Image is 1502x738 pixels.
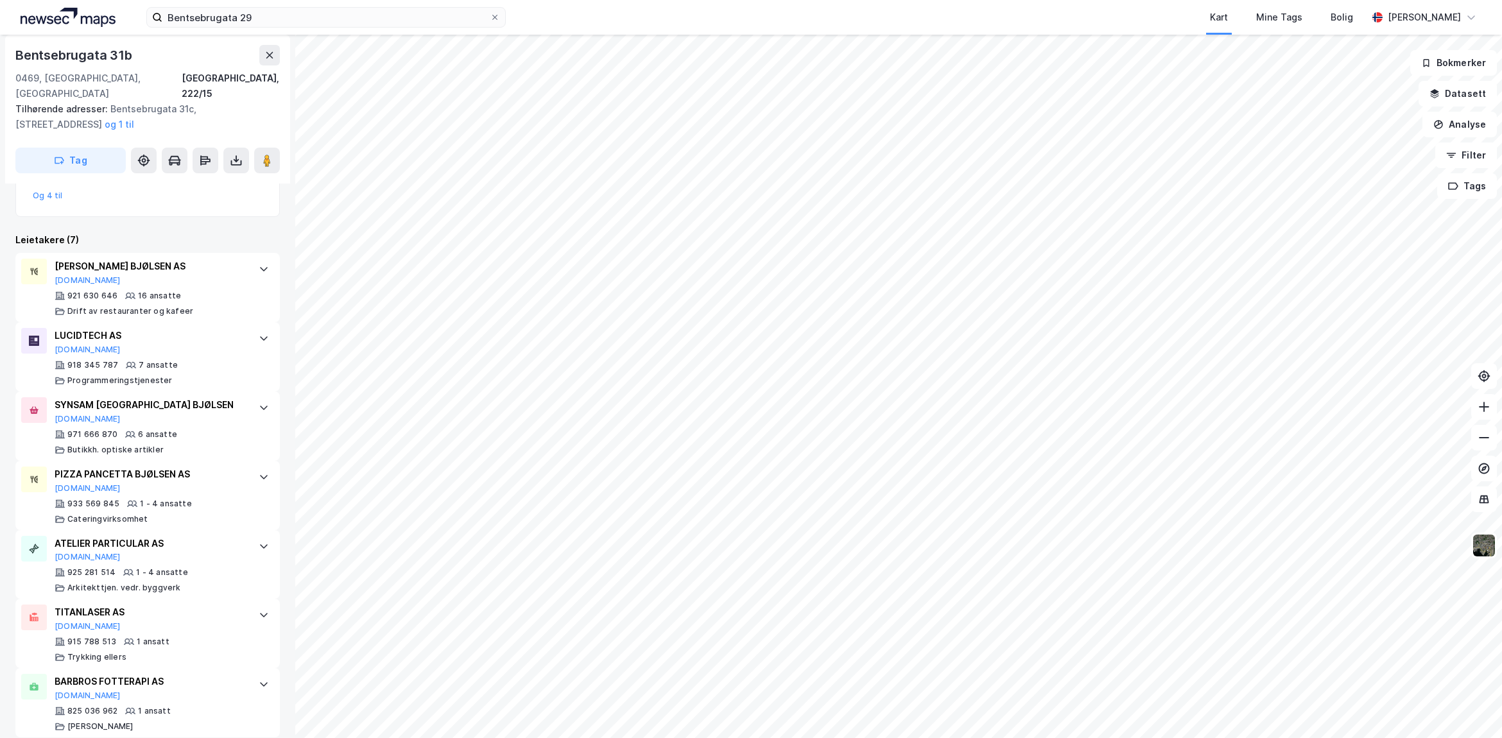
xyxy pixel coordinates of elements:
[138,429,177,440] div: 6 ansatte
[33,191,63,201] button: Og 4 til
[55,674,246,689] div: BARBROS FOTTERAPI AS
[1331,10,1353,25] div: Bolig
[1472,533,1496,558] img: 9k=
[67,291,117,301] div: 921 630 646
[21,8,116,27] img: logo.a4113a55bc3d86da70a041830d287a7e.svg
[15,148,126,173] button: Tag
[67,306,193,316] div: Drift av restauranter og kafeer
[15,45,135,65] div: Bentsebrugata 31b
[15,103,110,114] span: Tilhørende adresser:
[140,499,192,509] div: 1 - 4 ansatte
[55,552,121,562] button: [DOMAIN_NAME]
[136,567,188,578] div: 1 - 4 ansatte
[1422,112,1497,137] button: Analyse
[55,483,121,493] button: [DOMAIN_NAME]
[139,360,178,370] div: 7 ansatte
[138,291,181,301] div: 16 ansatte
[1438,676,1502,738] div: Kontrollprogram for chat
[67,514,148,524] div: Cateringvirksomhet
[67,721,134,732] div: [PERSON_NAME]
[15,101,270,132] div: Bentsebrugata 31c, [STREET_ADDRESS]
[15,71,182,101] div: 0469, [GEOGRAPHIC_DATA], [GEOGRAPHIC_DATA]
[55,328,246,343] div: LUCIDTECH AS
[138,706,171,716] div: 1 ansatt
[67,706,117,716] div: 825 036 962
[67,652,126,662] div: Trykking ellers
[67,637,116,647] div: 915 788 513
[55,467,246,482] div: PIZZA PANCETTA BJØLSEN AS
[55,536,246,551] div: ATELIER PARTICULAR AS
[1256,10,1302,25] div: Mine Tags
[182,71,280,101] div: [GEOGRAPHIC_DATA], 222/15
[55,691,121,701] button: [DOMAIN_NAME]
[67,445,164,455] div: Butikkh. optiske artikler
[1210,10,1228,25] div: Kart
[162,8,490,27] input: Søk på adresse, matrikkel, gårdeiere, leietakere eller personer
[1410,50,1497,76] button: Bokmerker
[1435,142,1497,168] button: Filter
[1388,10,1461,25] div: [PERSON_NAME]
[67,499,119,509] div: 933 569 845
[55,259,246,274] div: [PERSON_NAME] BJØLSEN AS
[1437,173,1497,199] button: Tags
[1438,676,1502,738] iframe: Chat Widget
[55,414,121,424] button: [DOMAIN_NAME]
[67,429,117,440] div: 971 666 870
[67,375,173,386] div: Programmeringstjenester
[55,345,121,355] button: [DOMAIN_NAME]
[55,275,121,286] button: [DOMAIN_NAME]
[67,360,118,370] div: 918 345 787
[15,232,280,248] div: Leietakere (7)
[1419,81,1497,107] button: Datasett
[67,583,181,593] div: Arkitekttjen. vedr. byggverk
[67,567,116,578] div: 925 281 514
[55,397,246,413] div: SYNSAM [GEOGRAPHIC_DATA] BJØLSEN
[55,605,246,620] div: TITANLASER AS
[137,637,169,647] div: 1 ansatt
[55,621,121,631] button: [DOMAIN_NAME]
